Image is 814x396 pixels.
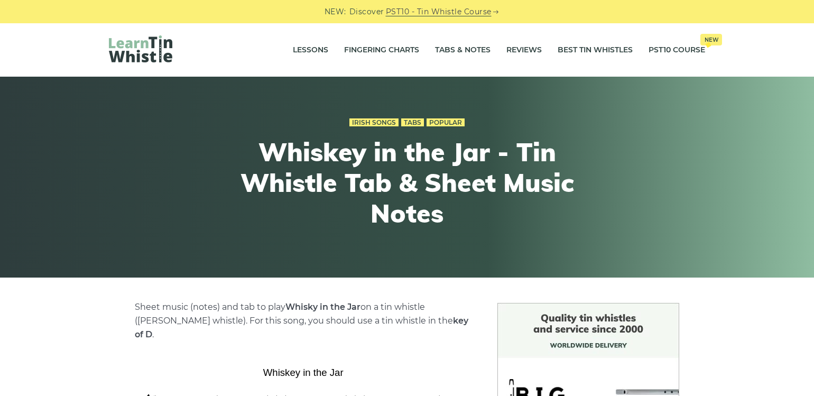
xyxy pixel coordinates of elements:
[427,118,465,127] a: Popular
[109,35,172,62] img: LearnTinWhistle.com
[293,37,328,63] a: Lessons
[506,37,542,63] a: Reviews
[558,37,633,63] a: Best Tin Whistles
[435,37,491,63] a: Tabs & Notes
[285,302,360,312] strong: Whisky in the Jar
[349,118,399,127] a: Irish Songs
[212,137,602,228] h1: Whiskey in the Jar - Tin Whistle Tab & Sheet Music Notes
[344,37,419,63] a: Fingering Charts
[649,37,705,63] a: PST10 CourseNew
[401,118,424,127] a: Tabs
[135,300,472,342] p: Sheet music (notes) and tab to play on a tin whistle ([PERSON_NAME] whistle). For this song, you ...
[700,34,722,45] span: New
